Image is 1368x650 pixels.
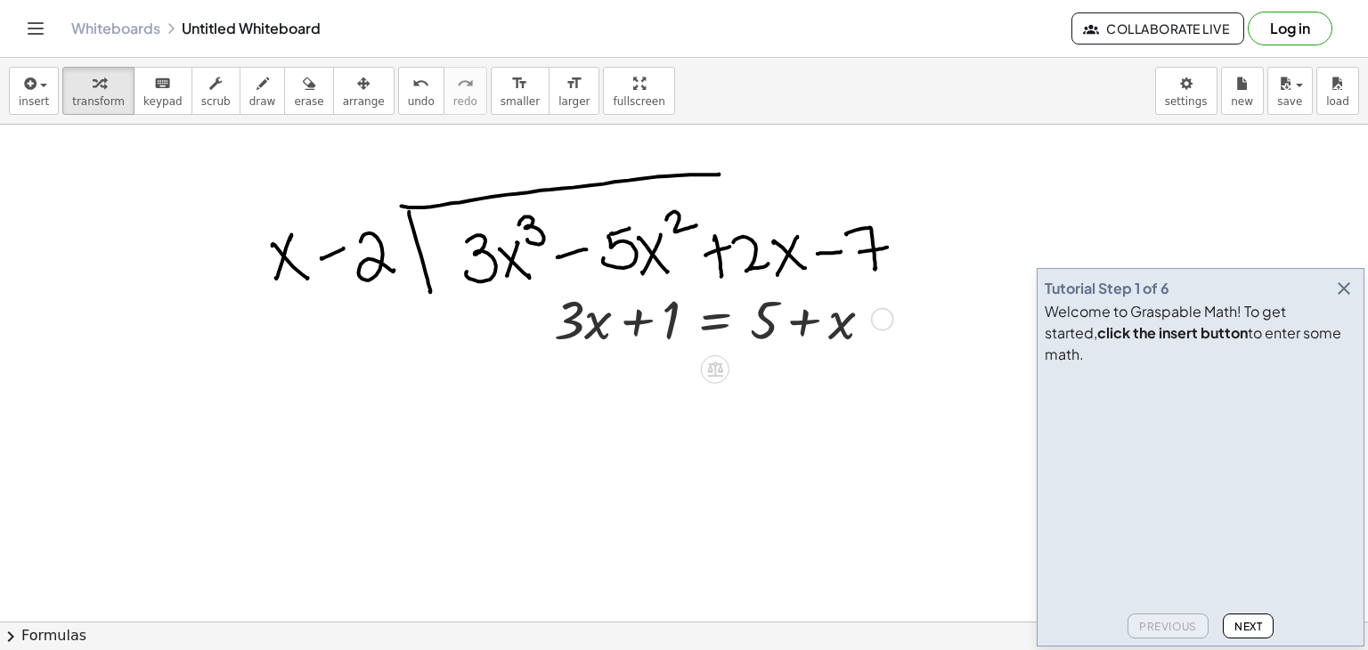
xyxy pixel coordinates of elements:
button: scrub [191,67,240,115]
i: undo [412,73,429,94]
button: format_sizesmaller [491,67,550,115]
button: load [1316,67,1359,115]
button: settings [1155,67,1217,115]
span: Next [1234,620,1262,633]
i: format_size [566,73,582,94]
span: larger [558,95,590,108]
i: format_size [511,73,528,94]
button: undoundo [398,67,444,115]
span: fullscreen [613,95,664,108]
span: transform [72,95,125,108]
i: keyboard [154,73,171,94]
span: save [1277,95,1302,108]
button: redoredo [444,67,487,115]
span: smaller [501,95,540,108]
span: keypad [143,95,183,108]
span: arrange [343,95,385,108]
button: format_sizelarger [549,67,599,115]
button: new [1221,67,1264,115]
span: redo [453,95,477,108]
button: Log in [1248,12,1332,45]
button: Collaborate Live [1071,12,1244,45]
span: erase [294,95,323,108]
button: Toggle navigation [21,14,50,43]
span: scrub [201,95,231,108]
div: Tutorial Step 1 of 6 [1045,278,1169,299]
button: save [1267,67,1313,115]
span: new [1231,95,1253,108]
div: Apply the same math to both sides of the equation [701,354,729,383]
a: Whiteboards [71,20,160,37]
span: draw [249,95,276,108]
span: insert [19,95,49,108]
button: draw [240,67,286,115]
b: click the insert button [1097,323,1248,342]
button: fullscreen [603,67,674,115]
span: settings [1165,95,1208,108]
span: Collaborate Live [1087,20,1229,37]
i: redo [457,73,474,94]
button: arrange [333,67,395,115]
button: insert [9,67,59,115]
button: transform [62,67,134,115]
span: undo [408,95,435,108]
button: erase [284,67,333,115]
button: Next [1223,613,1274,638]
button: keyboardkeypad [134,67,192,115]
div: Welcome to Graspable Math! To get started, to enter some math. [1045,301,1356,365]
span: load [1326,95,1349,108]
